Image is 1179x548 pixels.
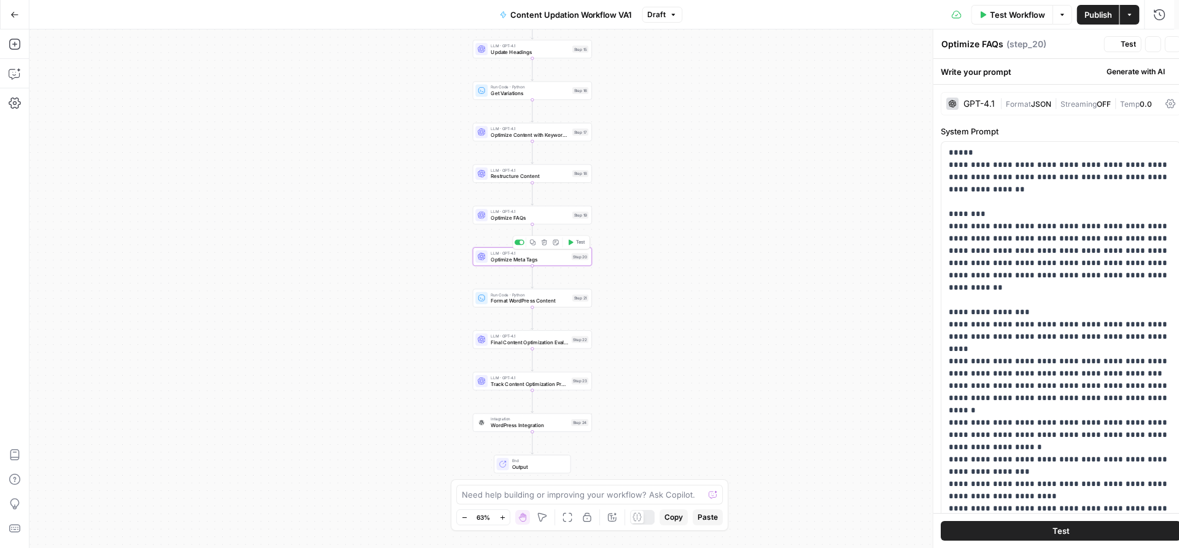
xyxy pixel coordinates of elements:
[572,295,588,301] div: Step 21
[491,333,568,339] span: LLM · GPT-4.1
[531,58,534,80] g: Edge from step_15 to step_16
[531,390,534,412] g: Edge from step_23 to step_24
[473,123,592,141] div: LLM · GPT-4.1Optimize Content with Keyword VariationsStep 17
[531,432,534,454] g: Edge from step_24 to end
[491,416,568,422] span: Integration
[963,99,995,108] div: GPT-4.1
[512,463,564,471] span: Output
[698,512,718,523] span: Paste
[1077,5,1119,25] button: Publish
[576,239,585,245] span: Test
[473,289,592,307] div: Run Code · PythonFormat WordPress ContentStep 21
[941,38,1003,50] textarea: Optimize FAQs
[1084,9,1112,21] span: Publish
[572,336,589,343] div: Step 22
[473,455,592,473] div: EndOutput
[1140,99,1152,109] span: 0.0
[1052,525,1069,537] span: Test
[491,255,568,263] span: Optimize Meta Tags
[491,48,569,56] span: Update Headings
[531,266,534,288] g: Edge from step_20 to step_21
[473,82,592,100] div: Run Code · PythonGet VariationsStep 16
[1107,66,1165,77] span: Generate with AI
[491,167,569,173] span: LLM · GPT-4.1
[491,209,569,215] span: LLM · GPT-4.1
[491,374,568,380] span: LLM · GPT-4.1
[473,164,592,183] div: LLM · GPT-4.1Restructure ContentStep 18
[491,338,568,346] span: Final Content Optimization Evaluation
[491,84,569,90] span: Run Code · Python
[1120,99,1140,109] span: Temp
[1000,97,1006,109] span: |
[1006,99,1031,109] span: Format
[491,291,569,298] span: Run Code · Python
[531,17,534,39] g: Edge from step_14 to step_15
[990,9,1045,21] span: Test Workflow
[512,458,564,464] span: End
[491,131,569,139] span: Optimize Content with Keyword Variations
[564,237,588,247] button: Test
[1111,97,1120,109] span: |
[491,297,569,305] span: Format WordPress Content
[531,307,534,330] g: Edge from step_21 to step_22
[971,5,1052,25] button: Test Workflow
[1051,97,1060,109] span: |
[1121,39,1136,50] span: Test
[491,250,568,256] span: LLM · GPT-4.1
[478,419,486,426] img: WordPress%20logotype.png
[572,129,588,136] div: Step 17
[664,512,683,523] span: Copy
[572,45,588,52] div: Step 15
[491,422,568,430] span: WordPress Integration
[473,372,592,390] div: LLM · GPT-4.1Track Content Optimization ProgressStep 23
[1031,99,1051,109] span: JSON
[491,214,569,222] span: Optimize FAQs
[473,206,592,224] div: LLM · GPT-4.1Optimize FAQsStep 19
[1060,99,1097,109] span: Streaming
[572,212,588,218] div: Step 19
[491,126,569,132] span: LLM · GPT-4.1
[477,512,490,522] span: 63%
[642,7,682,23] button: Draft
[531,183,534,205] g: Edge from step_18 to step_19
[572,170,588,177] div: Step 18
[572,253,589,260] div: Step 20
[473,330,592,349] div: LLM · GPT-4.1Final Content Optimization EvaluationStep 22
[572,377,589,384] div: Step 23
[531,141,534,163] g: Edge from step_17 to step_18
[473,247,592,266] div: LLM · GPT-4.1Optimize Meta TagsStep 20Test
[491,90,569,98] span: Get Variations
[660,509,688,525] button: Copy
[491,380,568,388] span: Track Content Optimization Progress
[647,9,666,20] span: Draft
[693,509,723,525] button: Paste
[491,42,569,48] span: LLM · GPT-4.1
[531,100,534,122] g: Edge from step_16 to step_17
[1006,38,1046,50] span: ( step_20 )
[510,9,632,21] span: Content Updation Workflow VA1
[571,419,588,426] div: Step 24
[473,40,592,58] div: LLM · GPT-4.1Update HeadingsStep 15
[491,172,569,180] span: Restructure Content
[572,87,588,94] div: Step 16
[492,5,639,25] button: Content Updation Workflow VA1
[1097,99,1111,109] span: OFF
[1104,36,1142,52] button: Test
[531,349,534,371] g: Edge from step_22 to step_23
[473,414,592,432] div: IntegrationWordPress IntegrationStep 24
